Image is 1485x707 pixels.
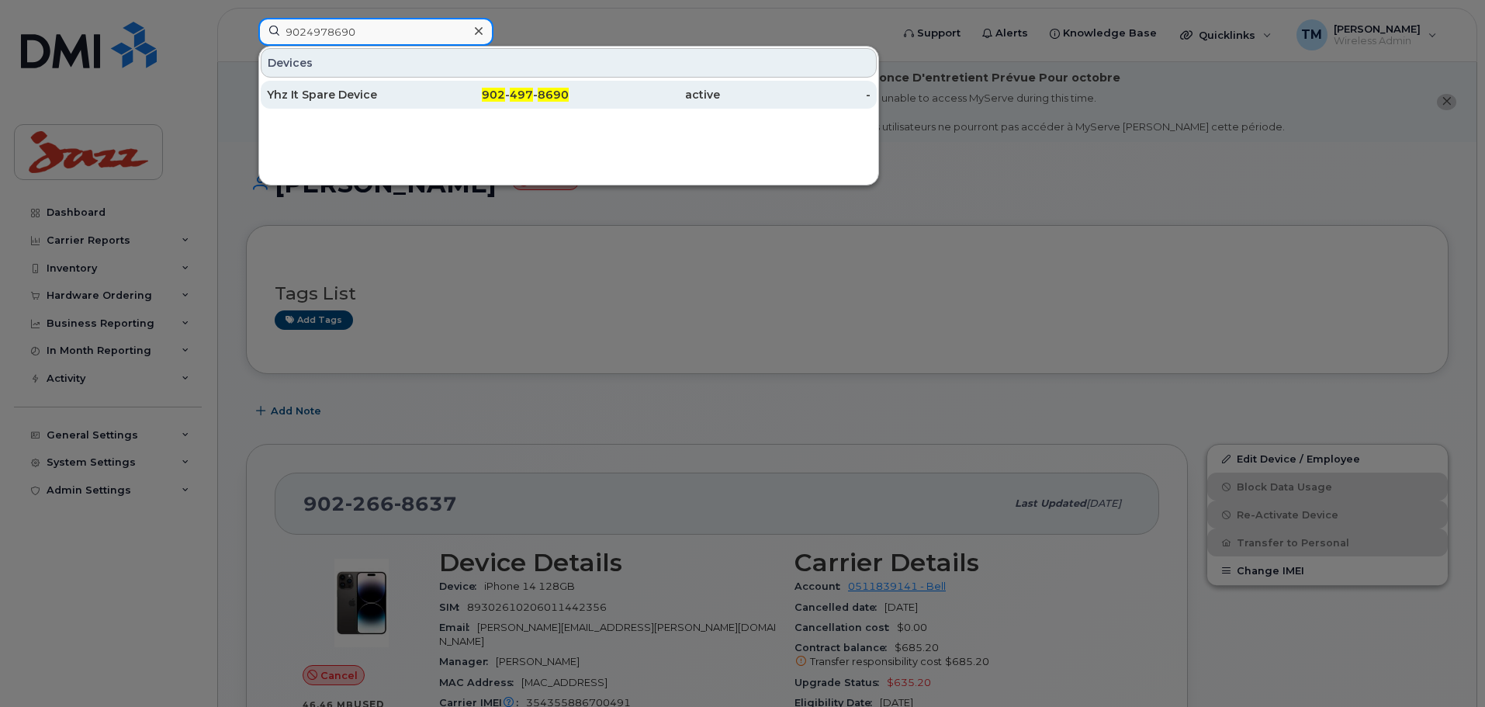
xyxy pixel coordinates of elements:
[569,87,720,102] div: active
[510,88,533,102] span: 497
[418,87,569,102] div: - -
[261,48,877,78] div: Devices
[482,88,505,102] span: 902
[538,88,569,102] span: 8690
[267,87,418,102] div: Yhz It Spare Device
[720,87,871,102] div: -
[261,81,877,109] a: Yhz It Spare Device902-497-8690active-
